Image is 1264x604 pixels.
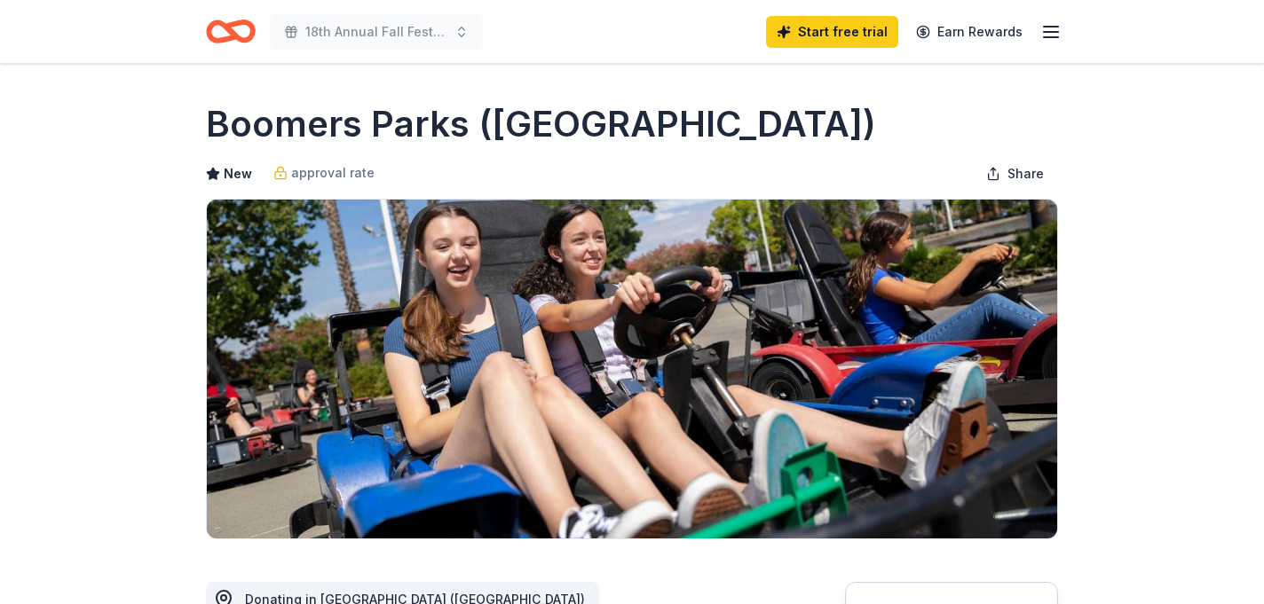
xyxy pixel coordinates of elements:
span: New [224,163,252,184]
button: Share [972,156,1058,192]
a: Home [206,11,256,52]
a: approval rate [273,162,375,184]
button: 18th Annual Fall Festival [270,14,483,50]
h1: Boomers Parks ([GEOGRAPHIC_DATA]) [206,99,876,149]
img: Image for Boomers Parks (Los Angeles) [207,200,1057,538]
span: 18th Annual Fall Festival [305,21,447,43]
span: approval rate [291,162,375,184]
a: Start free trial [766,16,898,48]
a: Earn Rewards [905,16,1033,48]
span: Share [1007,163,1044,184]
